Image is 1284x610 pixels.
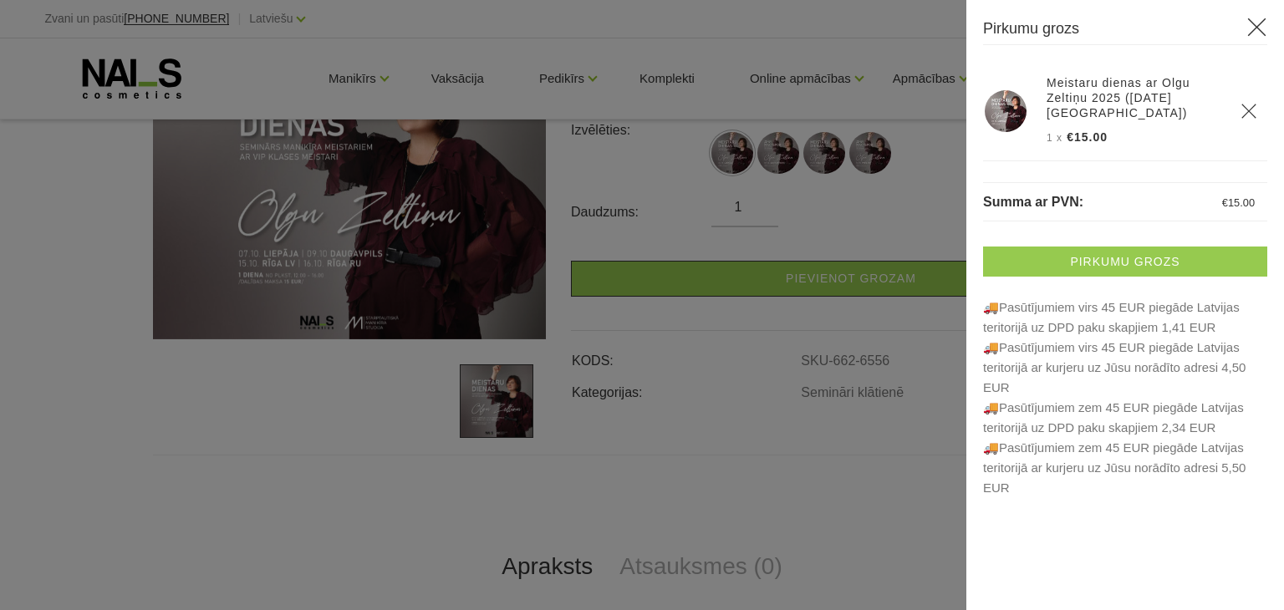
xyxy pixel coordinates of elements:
[983,17,1267,45] h3: Pirkumu grozs
[1222,196,1228,209] span: €
[1228,196,1255,209] span: 15.00
[1047,132,1062,144] span: 1 x
[983,195,1083,209] span: Summa ar PVN:
[983,297,1267,498] p: 🚚Pasūtījumiem virs 45 EUR piegāde Latvijas teritorijā uz DPD paku skapjiem 1,41 EUR 🚚Pasūtī...
[983,247,1267,277] a: Pirkumu grozs
[1241,103,1257,119] a: Delete
[1067,130,1108,144] span: €15.00
[1047,75,1220,120] a: Meistaru dienas ar Olgu Zeltiņu 2025 ([DATE] [GEOGRAPHIC_DATA])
